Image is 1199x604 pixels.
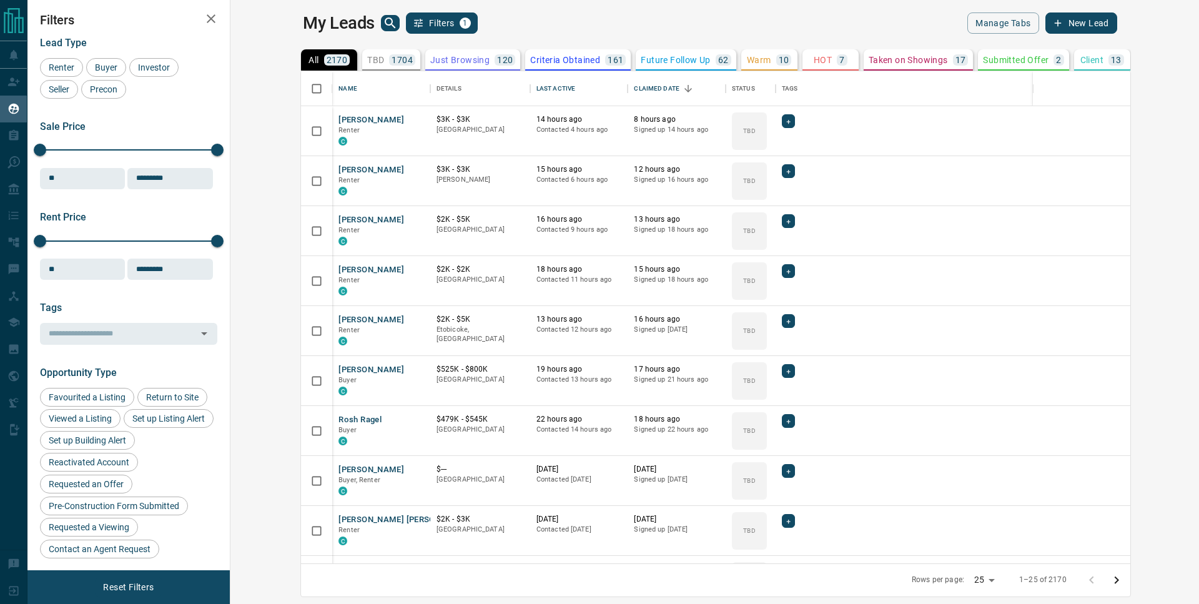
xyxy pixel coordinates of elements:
p: Contacted 9 hours ago [536,225,622,235]
p: TBD [367,56,384,64]
div: Reactivated Account [40,453,138,472]
p: 19 hours ago [536,364,622,375]
p: 16 hours ago [536,214,622,225]
button: [PERSON_NAME] [338,264,404,276]
p: $2K - $2K [437,264,524,275]
p: Warm [747,56,771,64]
p: Signed up [DATE] [634,525,719,535]
p: Rows per page: [912,575,964,585]
p: [GEOGRAPHIC_DATA] [437,375,524,385]
p: [GEOGRAPHIC_DATA] [437,525,524,535]
span: + [786,265,791,277]
span: Renter [44,62,79,72]
div: Set up Listing Alert [124,409,214,428]
span: Investor [134,62,174,72]
p: 10 [779,56,789,64]
span: Pre-Construction Form Submitted [44,501,184,511]
button: [PERSON_NAME] [PERSON_NAME] [338,514,471,526]
span: Rent Price [40,211,86,223]
button: New Lead [1045,12,1117,34]
p: [DATE] [536,464,622,475]
div: Claimed Date [628,71,726,106]
p: Criteria Obtained [530,56,600,64]
button: Filters1 [406,12,478,34]
p: 13 [1111,56,1122,64]
div: 25 [969,571,999,589]
div: Details [430,71,530,106]
div: Last Active [536,71,575,106]
div: condos.ca [338,187,347,196]
p: $--- [437,464,524,475]
p: TBD [743,176,755,186]
div: + [782,314,795,328]
p: $2K - $5K [437,214,524,225]
p: All [308,56,318,64]
p: 161 [608,56,623,64]
button: Manage Tabs [967,12,1039,34]
p: [GEOGRAPHIC_DATA] [437,125,524,135]
div: + [782,414,795,428]
div: Last Active [530,71,628,106]
button: Go to next page [1104,568,1129,593]
p: 12 hours ago [634,164,719,175]
p: $2K - $3K [437,514,524,525]
span: + [786,165,791,177]
p: Signed up 18 hours ago [634,275,719,285]
span: Contact an Agent Request [44,544,155,554]
p: 13 hours ago [536,314,622,325]
p: $3K - $3K [437,164,524,175]
span: Requested an Offer [44,479,128,489]
span: Renter [338,326,360,334]
span: Renter [338,176,360,184]
p: Just Browsing [430,56,490,64]
div: Status [726,71,776,106]
div: Viewed a Listing [40,409,121,428]
span: Viewed a Listing [44,413,116,423]
p: Signed up 16 hours ago [634,175,719,185]
p: [DATE] [634,464,719,475]
p: Contacted 14 hours ago [536,425,622,435]
div: Tags [776,71,1167,106]
p: Signed up 22 hours ago [634,425,719,435]
button: Sort [679,80,697,97]
button: [PERSON_NAME] [338,464,404,476]
p: [GEOGRAPHIC_DATA] [437,275,524,285]
p: Contacted [DATE] [536,475,622,485]
p: 15 hours ago [536,164,622,175]
div: + [782,264,795,278]
span: + [786,415,791,427]
p: Etobicoke, [GEOGRAPHIC_DATA] [437,325,524,344]
span: Precon [86,84,122,94]
p: Contacted 11 hours ago [536,275,622,285]
div: Requested an Offer [40,475,132,493]
p: 2 [1056,56,1061,64]
span: Renter [338,226,360,234]
p: Signed up [DATE] [634,325,719,335]
p: Contacted [DATE] [536,525,622,535]
div: Set up Building Alert [40,431,135,450]
p: Signed up 21 hours ago [634,375,719,385]
p: Signed up 18 hours ago [634,225,719,235]
p: Submitted Offer [983,56,1049,64]
span: + [786,115,791,127]
p: 8 hours ago [634,114,719,125]
button: Open [195,325,213,342]
p: TBD [743,276,755,285]
span: Favourited a Listing [44,392,130,402]
button: [PERSON_NAME] [338,214,404,226]
p: 7 [839,56,844,64]
p: 14 hours ago [536,114,622,125]
div: + [782,514,795,528]
div: Buyer [86,58,126,77]
div: Contact an Agent Request [40,540,159,558]
p: [DATE] [634,514,719,525]
span: + [786,515,791,527]
span: Buyer [338,426,357,434]
div: Renter [40,58,83,77]
span: Buyer [338,376,357,384]
span: + [786,365,791,377]
button: [PERSON_NAME] [338,364,404,376]
h2: Filters [40,12,217,27]
div: condos.ca [338,337,347,345]
p: 18 hours ago [634,414,719,425]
